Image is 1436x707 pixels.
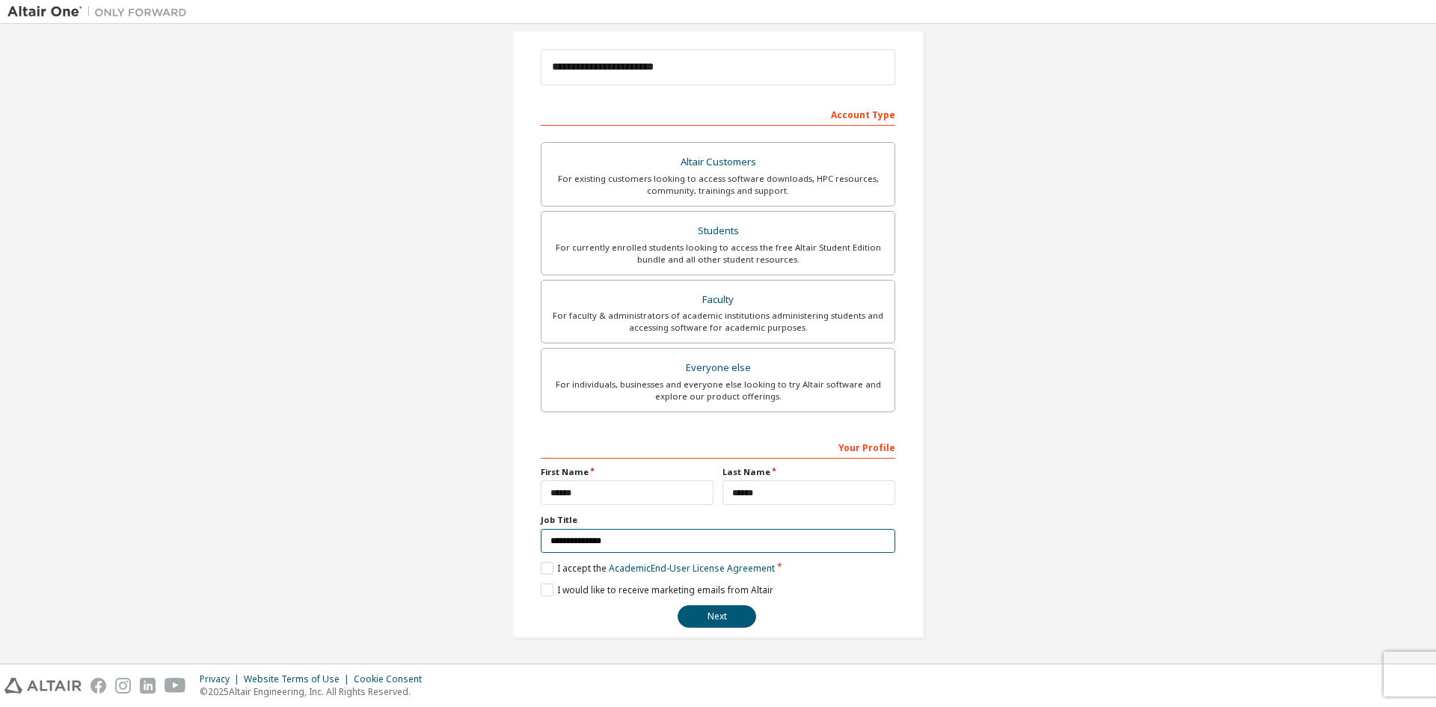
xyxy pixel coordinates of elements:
[541,102,895,126] div: Account Type
[550,379,886,403] div: For individuals, businesses and everyone else looking to try Altair software and explore our prod...
[4,678,82,694] img: altair_logo.svg
[90,678,106,694] img: facebook.svg
[541,584,773,596] label: I would like to receive marketing emails from Altair
[140,678,156,694] img: linkedin.svg
[722,466,895,478] label: Last Name
[609,562,775,575] a: Academic End-User License Agreement
[354,673,431,685] div: Cookie Consent
[550,152,886,173] div: Altair Customers
[541,466,714,478] label: First Name
[200,685,431,698] p: © 2025 Altair Engineering, Inc. All Rights Reserved.
[115,678,131,694] img: instagram.svg
[550,358,886,379] div: Everyone else
[7,4,194,19] img: Altair One
[541,435,895,459] div: Your Profile
[541,562,775,575] label: I accept the
[550,242,886,266] div: For currently enrolled students looking to access the free Altair Student Edition bundle and all ...
[550,290,886,310] div: Faculty
[550,310,886,334] div: For faculty & administrators of academic institutions administering students and accessing softwa...
[550,221,886,242] div: Students
[200,673,244,685] div: Privacy
[244,673,354,685] div: Website Terms of Use
[678,605,756,628] button: Next
[550,173,886,197] div: For existing customers looking to access software downloads, HPC resources, community, trainings ...
[165,678,186,694] img: youtube.svg
[541,514,895,526] label: Job Title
